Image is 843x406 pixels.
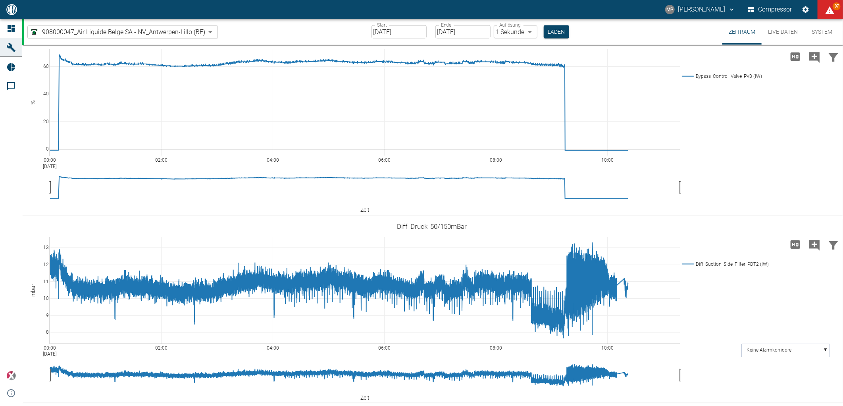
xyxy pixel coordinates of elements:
button: Daten filtern [824,234,843,255]
p: – [429,27,433,37]
input: DD.MM.YYYY [371,25,427,39]
a: 908000047_Air Liquide Belge SA - NV_Antwerpen-Lillo (BE) [29,27,205,37]
div: MP [665,5,675,14]
button: Live-Daten [762,19,804,45]
button: marc.philipps@neac.de [664,2,737,17]
span: 908000047_Air Liquide Belge SA - NV_Antwerpen-Lillo (BE) [42,27,205,37]
button: Kommentar hinzufügen [805,234,824,255]
span: Hohe Auflösung [786,240,805,248]
button: Zeitraum [722,19,762,45]
img: logo [6,4,18,15]
button: Daten filtern [824,46,843,67]
span: 97 [833,2,841,10]
button: Laden [544,25,569,39]
input: DD.MM.YYYY [435,25,491,39]
span: Hohe Auflösung [786,52,805,60]
img: Xplore Logo [6,371,16,381]
button: Kommentar hinzufügen [805,46,824,67]
button: System [804,19,840,45]
text: Keine Alarmkorridore [747,348,791,353]
button: Compressor [747,2,794,17]
div: 1 Sekunde [494,25,537,39]
label: Ende [441,22,451,29]
label: Auflösung [499,22,521,29]
button: Einstellungen [799,2,813,17]
label: Start [377,22,387,29]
